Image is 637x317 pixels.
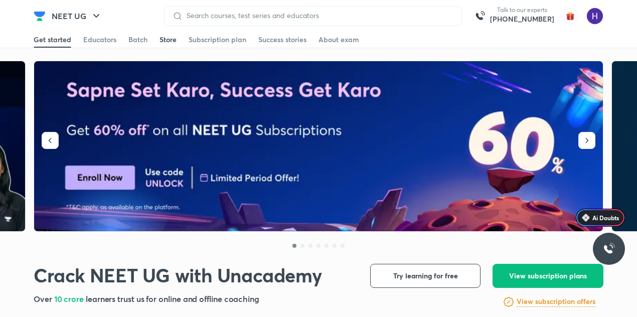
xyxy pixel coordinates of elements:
[517,296,595,307] h6: View subscription offers
[189,35,246,45] div: Subscription plan
[582,214,590,222] img: Icon
[128,32,147,48] a: Batch
[34,293,54,304] span: Over
[393,271,458,281] span: Try learning for free
[490,14,554,24] a: [PHONE_NUMBER]
[183,12,453,20] input: Search courses, test series and educators
[46,6,108,26] button: NEET UG
[86,293,259,304] span: learners trust us for online and offline coaching
[517,296,595,308] a: View subscription offers
[576,209,625,227] a: Ai Doubts
[34,264,322,287] h1: Crack NEET UG with Unacademy
[318,35,359,45] div: About exam
[189,32,246,48] a: Subscription plan
[160,32,177,48] a: Store
[318,32,359,48] a: About exam
[493,264,603,288] button: View subscription plans
[160,35,177,45] div: Store
[470,6,490,26] img: call-us
[562,8,578,24] img: avatar
[586,8,603,25] img: Hitesh Maheshwari
[54,293,86,304] span: 10 crore
[83,35,116,45] div: Educators
[370,264,481,288] button: Try learning for free
[509,271,587,281] span: View subscription plans
[258,35,306,45] div: Success stories
[592,214,619,222] span: Ai Doubts
[83,32,116,48] a: Educators
[258,32,306,48] a: Success stories
[34,35,71,45] div: Get started
[34,10,46,22] img: Company Logo
[603,243,615,255] img: ttu
[490,6,554,14] p: Talk to our experts
[34,32,71,48] a: Get started
[128,35,147,45] div: Batch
